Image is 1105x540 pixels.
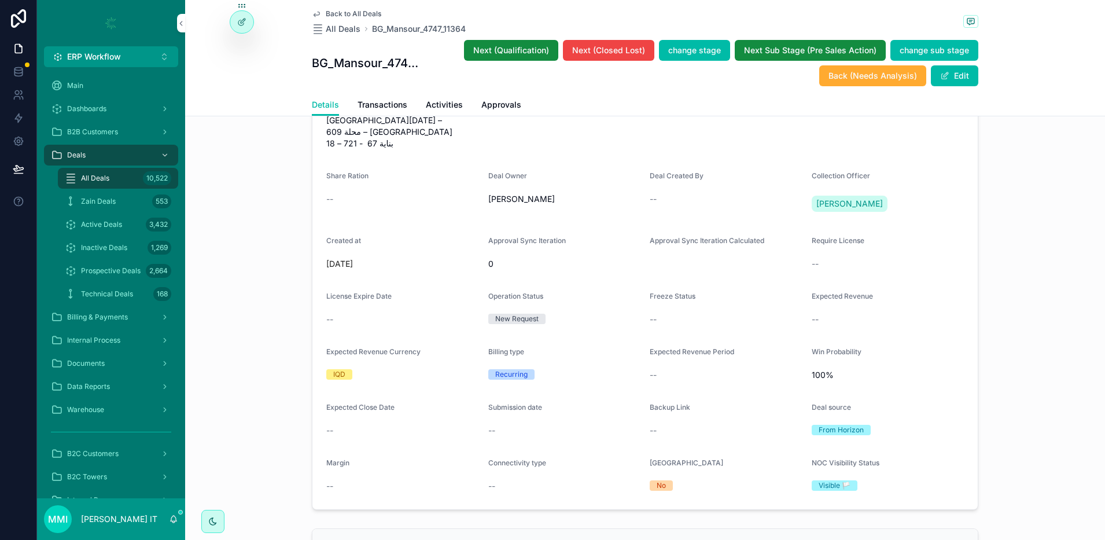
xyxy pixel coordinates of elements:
span: License Expire Date [326,292,392,300]
div: 1,269 [148,241,171,255]
span: B2C Towers [67,472,107,482]
span: Internal Process [67,495,120,505]
span: -- [488,425,495,436]
div: Visible 🏳️ [819,480,850,491]
span: Approvals [481,99,521,111]
span: Collection Officer [812,171,870,180]
a: Data Reports [44,376,178,397]
span: change sub stage [900,45,969,56]
span: B2C Customers [67,449,119,458]
span: -- [650,425,657,436]
span: Win Probability [812,347,861,356]
a: Inactive Deals1,269 [58,237,178,258]
span: Expected Revenue [812,292,873,300]
button: Select Button [44,46,178,67]
span: Connectivity type [488,458,546,467]
a: Technical Deals168 [58,284,178,304]
span: Approval Sync Iteration [488,236,566,245]
span: Details [312,99,339,111]
span: Prospective Deals [81,266,141,275]
span: Billing & Payments [67,313,128,322]
a: B2C Customers [44,443,178,464]
div: 3,432 [146,218,171,232]
div: From Horizon [819,425,864,435]
span: [GEOGRAPHIC_DATA] [650,458,723,467]
span: Require License [812,236,864,245]
button: change sub stage [890,40,978,61]
span: [PERSON_NAME] [816,198,883,210]
div: 10,522 [143,171,171,185]
span: Transactions [358,99,407,111]
span: Deal source [812,403,851,412]
span: -- [326,425,333,436]
span: -- [488,480,495,492]
span: Next (Qualification) [473,45,549,56]
div: scrollable content [37,67,185,498]
span: Margin [326,458,349,467]
span: Operation Status [488,292,543,300]
span: -- [650,369,657,381]
a: Transactions [358,94,407,117]
span: Expected Close Date [326,403,395,412]
span: Back to All Deals [326,9,381,19]
div: No [657,480,666,491]
span: Technical Deals [81,289,133,299]
a: Active Deals3,432 [58,214,178,235]
a: B2C Towers [44,466,178,487]
h1: BG_Mansour_4747_11364 [312,55,422,71]
div: 553 [152,194,171,208]
span: -- [650,193,657,205]
div: 168 [153,287,171,301]
span: Deal Created By [650,171,703,180]
span: 100% [812,369,964,381]
span: Active Deals [81,220,122,229]
span: Documents [67,359,105,368]
p: [DATE] [326,258,353,270]
span: Data Reports [67,382,110,391]
a: Warehouse [44,399,178,420]
a: Back to All Deals [312,9,381,19]
button: Next Sub Stage (Pre Sales Action) [735,40,886,61]
a: B2B Customers [44,122,178,142]
span: Submission date [488,403,542,412]
span: Warehouse [67,405,104,414]
span: Expected Revenue Period [650,347,734,356]
span: ERP Workflow [67,51,121,63]
span: All Deals [326,23,360,35]
a: Details [312,94,339,116]
button: change stage [659,40,730,61]
p: [PERSON_NAME] IT [81,513,157,525]
div: Recurring [495,369,528,380]
span: Back (Needs Analysis) [828,70,917,82]
a: Approvals [481,94,521,117]
a: Dashboards [44,98,178,119]
a: All Deals10,522 [58,168,178,189]
div: IQD [333,369,345,380]
span: change stage [668,45,721,56]
span: Next Sub Stage (Pre Sales Action) [744,45,876,56]
span: Deal Owner [488,171,527,180]
a: Main [44,75,178,96]
span: -- [326,314,333,325]
span: Deals [67,150,86,160]
span: Main [67,81,83,90]
button: Next (Qualification) [464,40,558,61]
a: Activities [426,94,463,117]
a: BG_Mansour_4747_11364 [372,23,466,35]
span: Freeze Status [650,292,695,300]
span: Activities [426,99,463,111]
a: Zain Deals553 [58,191,178,212]
a: Billing & Payments [44,307,178,328]
span: Backup Link [650,403,690,412]
div: 2,664 [146,264,171,278]
a: Internal Process [44,330,178,351]
a: Deals [44,145,178,166]
a: Prospective Deals2,664 [58,260,178,281]
span: -- [812,314,819,325]
span: -- [326,193,333,205]
span: Internal Process [67,336,120,345]
div: New Request [495,314,539,324]
button: Edit [931,65,978,86]
img: App logo [102,14,120,32]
